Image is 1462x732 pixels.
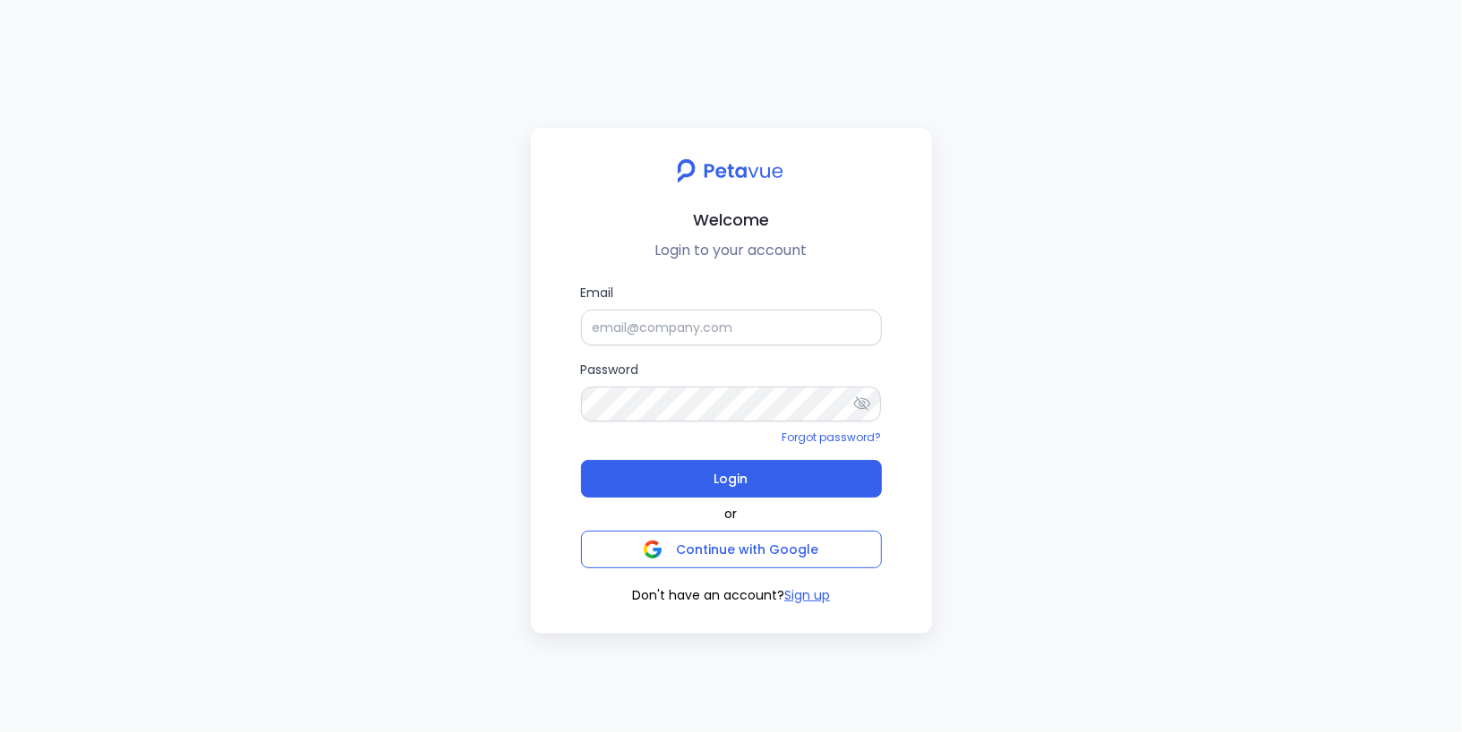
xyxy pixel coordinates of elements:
label: Email [581,283,882,345]
input: Email [581,310,882,345]
span: Continue with Google [676,540,818,558]
input: Password [581,387,882,421]
label: Password [581,360,882,421]
p: Login to your account [545,240,918,261]
h2: Welcome [545,207,918,233]
button: Login [581,460,882,498]
a: Forgot password? [782,430,882,445]
span: Login [714,466,748,491]
button: Continue with Google [581,531,882,568]
span: or [725,505,738,523]
img: petavue logo [666,149,796,192]
button: Sign up [784,586,830,605]
span: Don't have an account? [632,586,784,605]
